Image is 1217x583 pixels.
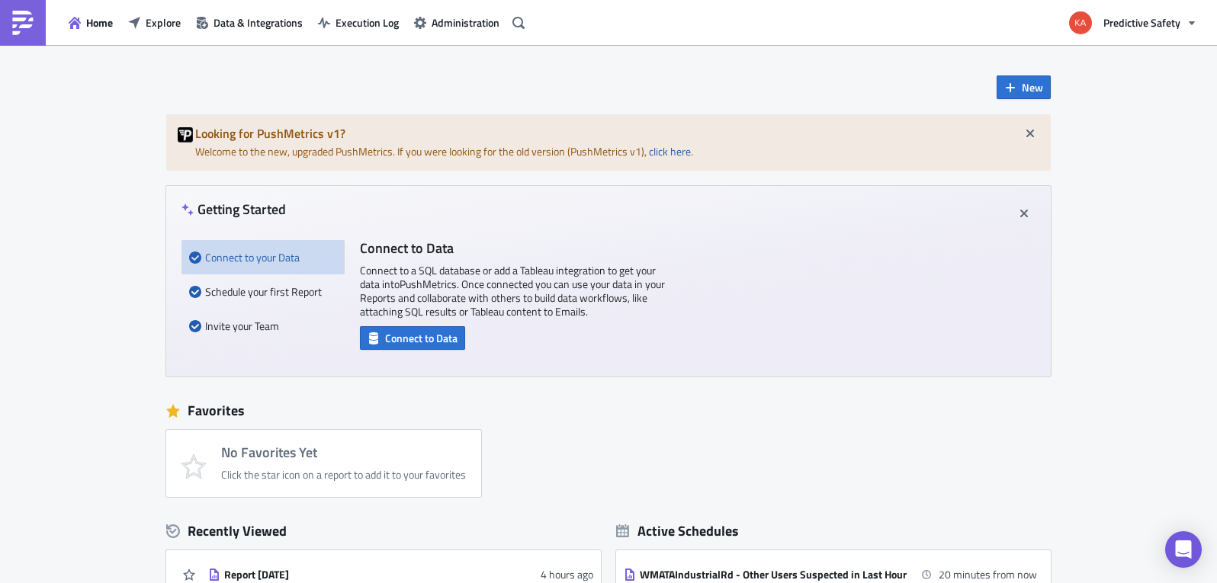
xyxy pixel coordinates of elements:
span: Administration [432,14,499,30]
div: Connect to your Data [189,240,337,274]
div: Click the star icon on a report to add it to your favorites [221,468,466,482]
button: Predictive Safety [1060,6,1206,40]
span: Home [86,14,113,30]
a: click here [649,143,691,159]
div: Open Intercom Messenger [1165,531,1202,568]
div: Invite your Team [189,309,337,343]
a: Connect to Data [360,328,465,344]
time: 2025-09-15 14:00 [939,566,1037,582]
h4: Getting Started [181,201,286,217]
div: Recently Viewed [166,520,601,543]
p: Connect to a SQL database or add a Tableau integration to get your data into PushMetrics . Once c... [360,264,665,319]
div: Active Schedules [616,522,739,540]
span: New [1022,79,1043,95]
span: Predictive Safety [1103,14,1180,30]
img: Avatar [1068,10,1093,36]
div: Favorites [166,399,1051,422]
button: Explore [120,11,188,34]
time: 2025-09-15T14:31:53Z [541,566,593,582]
button: Home [61,11,120,34]
button: Connect to Data [360,326,465,350]
div: Report [DATE] [224,568,491,581]
img: PushMetrics [11,11,35,35]
button: Administration [406,11,507,34]
div: Schedule your first Report [189,274,337,309]
button: Execution Log [310,11,406,34]
span: Data & Integrations [214,14,303,30]
div: WMATAIndustrialRd - Other Users Suspected in Last Hour [640,568,907,581]
h4: No Favorites Yet [221,445,466,460]
h5: Looking for PushMetrics v1? [195,127,1039,139]
span: Explore [146,14,181,30]
h4: Connect to Data [360,240,665,256]
button: Data & Integrations [188,11,310,34]
span: Execution Log [336,14,399,30]
button: New [997,75,1051,99]
span: Connect to Data [385,330,458,346]
div: Welcome to the new, upgraded PushMetrics. If you were looking for the old version (PushMetrics v1... [166,114,1051,171]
